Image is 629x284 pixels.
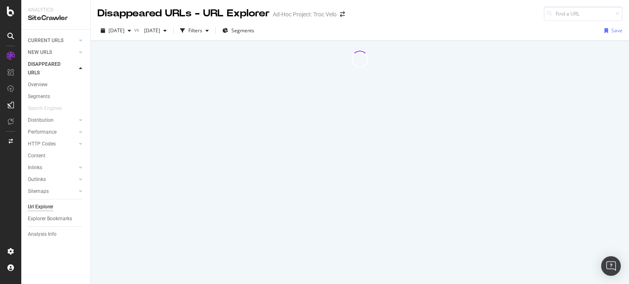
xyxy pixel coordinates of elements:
[28,128,57,136] div: Performance
[28,48,77,57] a: NEW URLS
[28,60,77,77] a: DISAPPEARED URLS
[28,48,52,57] div: NEW URLS
[28,203,85,211] a: Url Explorer
[601,24,622,37] button: Save
[28,13,84,23] div: SiteCrawler
[231,27,254,34] span: Segments
[28,175,46,184] div: Outlinks
[340,11,345,17] div: arrow-right-arrow-left
[28,152,45,160] div: Content
[28,163,77,172] a: Inlinks
[28,175,77,184] a: Outlinks
[611,27,622,34] div: Save
[28,215,72,223] div: Explorer Bookmarks
[141,27,160,34] span: 2025 Oct. 2nd
[28,116,54,125] div: Distribution
[28,81,48,89] div: Overview
[141,24,170,37] button: [DATE]
[28,140,56,148] div: HTTP Codes
[273,10,337,18] div: Ad-Hoc Project: Troc Velo
[28,36,77,45] a: CURRENT URLS
[188,27,202,34] div: Filters
[28,104,70,113] a: Search Engines
[28,215,85,223] a: Explorer Bookmarks
[544,7,622,21] input: Find a URL
[97,24,134,37] button: [DATE]
[28,36,63,45] div: CURRENT URLS
[28,92,50,101] div: Segments
[177,24,212,37] button: Filters
[28,187,77,196] a: Sitemaps
[28,187,49,196] div: Sitemaps
[109,27,124,34] span: 2025 Oct. 10th
[601,256,621,276] div: Open Intercom Messenger
[28,140,77,148] a: HTTP Codes
[28,92,85,101] a: Segments
[28,230,85,239] a: Analysis Info
[28,128,77,136] a: Performance
[28,152,85,160] a: Content
[219,24,258,37] button: Segments
[28,203,53,211] div: Url Explorer
[28,116,77,125] a: Distribution
[28,7,84,13] div: Analytics
[28,81,85,89] a: Overview
[28,230,57,239] div: Analysis Info
[97,7,269,20] div: Disappeared URLs - URL Explorer
[28,104,62,113] div: Search Engines
[28,163,42,172] div: Inlinks
[28,60,69,77] div: DISAPPEARED URLS
[134,26,141,33] span: vs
